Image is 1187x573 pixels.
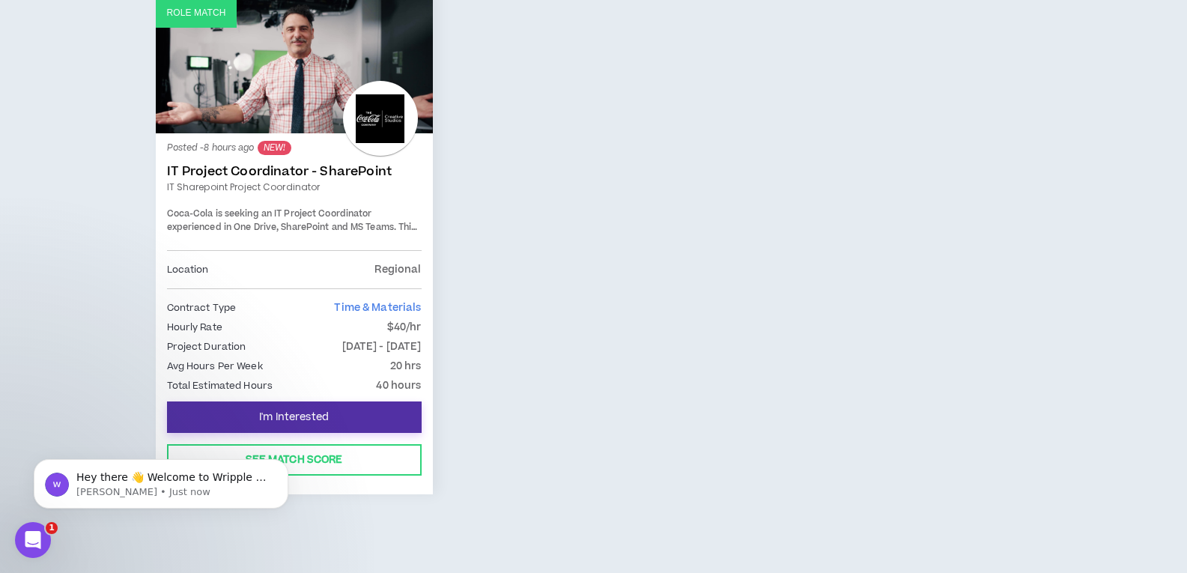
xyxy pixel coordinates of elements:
[387,319,422,336] p: $40/hr
[167,378,273,394] p: Total Estimated Hours
[11,428,311,533] iframe: Intercom notifications message
[167,300,237,316] p: Contract Type
[15,522,51,558] iframe: Intercom live chat
[167,164,422,179] a: IT Project Coordinator - SharePoint
[374,261,421,278] p: Regional
[167,181,422,194] a: IT Sharepoint Project Coordinator
[167,141,422,155] p: Posted - 8 hours ago
[167,207,418,273] span: Coca-Cola is seeking an IT Project Coordinator experienced in One Drive, SharePoint and MS Teams....
[334,300,421,315] span: Time & Materials
[167,261,209,278] p: Location
[167,358,263,375] p: Avg Hours Per Week
[46,522,58,534] span: 1
[167,319,222,336] p: Hourly Rate
[342,339,422,355] p: [DATE] - [DATE]
[167,339,246,355] p: Project Duration
[258,141,291,155] sup: NEW!
[390,358,422,375] p: 20 hrs
[376,378,421,394] p: 40 hours
[167,6,226,20] p: Role Match
[259,410,329,425] span: I'm Interested
[167,401,422,433] button: I'm Interested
